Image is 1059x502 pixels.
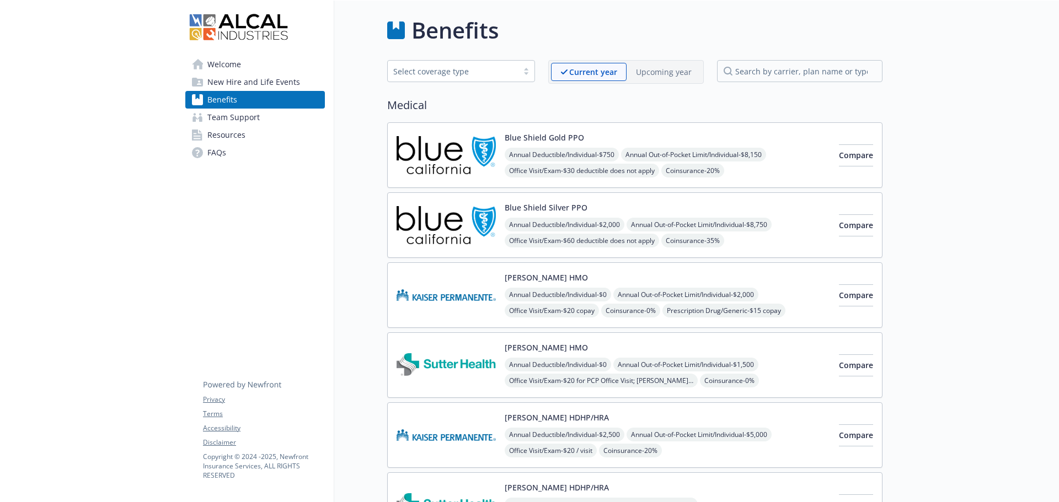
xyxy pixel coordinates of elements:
[203,395,324,404] a: Privacy
[203,438,324,447] a: Disclaimer
[203,409,324,419] a: Terms
[839,214,873,236] button: Compare
[839,430,873,440] span: Compare
[569,66,617,78] p: Current year
[505,412,609,423] button: [PERSON_NAME] HDHP/HRA
[207,126,245,144] span: Resources
[185,73,325,91] a: New Hire and Life Events
[505,202,587,213] button: Blue Shield Silver PPO
[700,374,759,387] span: Coinsurance - 0%
[411,14,499,47] h1: Benefits
[185,56,325,73] a: Welcome
[203,423,324,433] a: Accessibility
[613,358,758,371] span: Annual Out-of-Pocket Limit/Individual - $1,500
[185,109,325,126] a: Team Support
[397,342,496,388] img: Sutter Health Plan carrier logo
[397,272,496,319] img: Kaiser Permanente Insurance Company carrier logo
[505,218,624,231] span: Annual Deductible/Individual - $2,000
[621,148,766,161] span: Annual Out-of-Pocket Limit/Individual - $8,150
[505,482,609,493] button: [PERSON_NAME] HDHP/HRA
[839,150,873,160] span: Compare
[185,126,325,144] a: Resources
[505,444,597,457] span: Office Visit/Exam - $20 / visit
[636,66,692,78] p: Upcoming year
[505,304,599,317] span: Office Visit/Exam - $20 copay
[207,73,300,91] span: New Hire and Life Events
[839,220,873,230] span: Compare
[505,164,659,177] span: Office Visit/Exam - $30 deductible does not apply
[185,144,325,161] a: FAQs
[185,91,325,109] a: Benefits
[207,91,237,109] span: Benefits
[627,218,772,231] span: Annual Out-of-Pocket Limit/Individual - $8,750
[839,284,873,306] button: Compare
[397,412,496,458] img: Kaiser Permanente Insurance Company carrier logo
[207,144,226,161] span: FAQs
[627,428,772,441] span: Annual Out-of-Pocket Limit/Individual - $5,000
[505,132,584,143] button: Blue Shield Gold PPO
[505,342,588,353] button: [PERSON_NAME] HMO
[839,144,873,166] button: Compare
[505,234,659,247] span: Office Visit/Exam - $60 deductible does not apply
[839,354,873,376] button: Compare
[207,109,260,126] span: Team Support
[505,358,611,371] span: Annual Deductible/Individual - $0
[717,60,882,82] input: search by carrier, plan name or type
[662,304,785,317] span: Prescription Drug/Generic - $15 copay
[613,288,758,301] span: Annual Out-of-Pocket Limit/Individual - $2,000
[505,288,611,301] span: Annual Deductible/Individual - $0
[599,444,662,457] span: Coinsurance - 20%
[839,290,873,300] span: Compare
[839,360,873,370] span: Compare
[839,424,873,446] button: Compare
[207,56,241,73] span: Welcome
[397,132,496,179] img: Blue Shield of California carrier logo
[505,148,619,161] span: Annual Deductible/Individual - $750
[387,97,882,114] h2: Medical
[601,304,660,317] span: Coinsurance - 0%
[203,452,324,480] p: Copyright © 2024 - 2025 , Newfront Insurance Services, ALL RIGHTS RESERVED
[505,272,588,283] button: [PERSON_NAME] HMO
[661,164,724,177] span: Coinsurance - 20%
[505,374,698,387] span: Office Visit/Exam - $20 for PCP Office Visit; [PERSON_NAME] Walk-in Care Visit: $10; Telehealth V...
[397,202,496,249] img: Blue Shield of California carrier logo
[661,234,724,247] span: Coinsurance - 35%
[393,66,512,77] div: Select coverage type
[505,428,624,441] span: Annual Deductible/Individual - $2,500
